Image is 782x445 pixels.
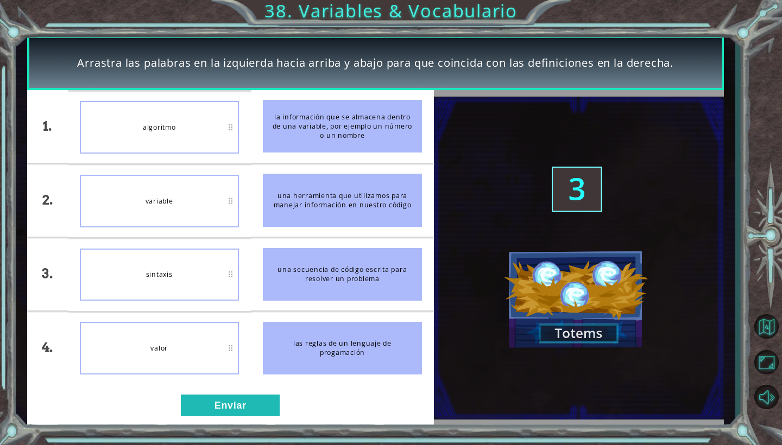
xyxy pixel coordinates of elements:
[27,311,68,384] div: 4.
[263,100,422,152] div: la información que se almacena dentro de una variable, por ejemplo un número o un nombre
[80,175,239,227] div: variable
[80,322,239,374] div: valor
[27,164,68,237] div: 2.
[77,55,673,71] span: Arrastra las palabras en la izquierda hacia arriba y abajo para que coincida con las definiciones...
[263,174,422,226] div: una herramienta que utilizamos para manejar información en nuestro código
[263,322,422,374] div: las reglas de un lenguaje de progamación
[751,310,782,342] button: Volver al mapa
[434,97,724,419] img: Interactive Art
[751,309,782,345] a: Volver al mapa
[27,238,68,310] div: 3.
[751,381,782,412] button: Sonido apagado
[80,101,239,154] div: algoritmo
[80,249,239,301] div: sintaxis
[751,346,782,378] button: Maximizar navegador
[27,90,68,163] div: 1.
[181,395,280,416] button: Enviar
[263,248,422,301] div: una secuencia de código escrita para resolver un problema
